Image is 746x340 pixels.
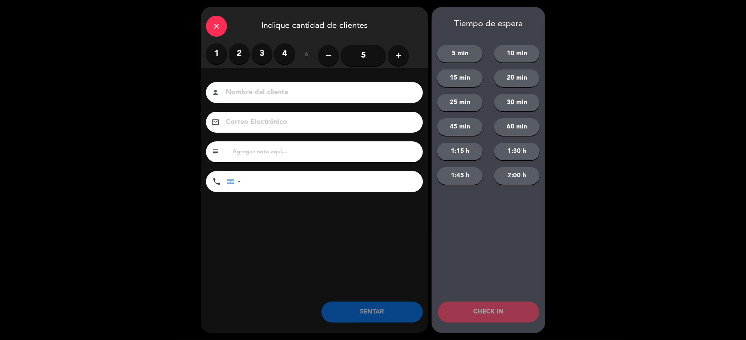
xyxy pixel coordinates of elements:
[494,94,540,111] button: 30 min
[494,143,540,160] button: 1:30 h
[321,302,423,323] button: SENTAR
[211,88,220,97] i: person
[437,167,483,185] button: 1:45 h
[274,43,295,64] label: 4
[225,87,414,99] input: Nombre del cliente
[494,69,540,87] button: 20 min
[227,171,243,192] div: Argentina: +54
[494,167,540,185] button: 2:00 h
[388,45,409,66] button: add
[201,7,428,43] div: Indique cantidad de clientes
[251,43,272,64] label: 3
[438,302,539,323] button: CHECK IN
[225,116,414,128] input: Correo Electrónico
[211,118,220,126] i: email
[494,45,540,62] button: 10 min
[437,94,483,111] button: 25 min
[437,45,483,62] button: 5 min
[394,51,403,60] i: add
[432,19,545,29] div: Tiempo de espera
[295,43,318,68] div: ó
[206,43,227,64] label: 1
[232,147,418,157] input: Agregar nota aquí...
[229,43,250,64] label: 2
[437,118,483,136] button: 45 min
[211,148,220,156] i: subject
[212,22,221,30] i: close
[437,69,483,87] button: 15 min
[324,51,333,60] i: remove
[212,177,221,186] i: phone
[437,143,483,160] button: 1:15 h
[318,45,339,66] button: remove
[494,118,540,136] button: 60 min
